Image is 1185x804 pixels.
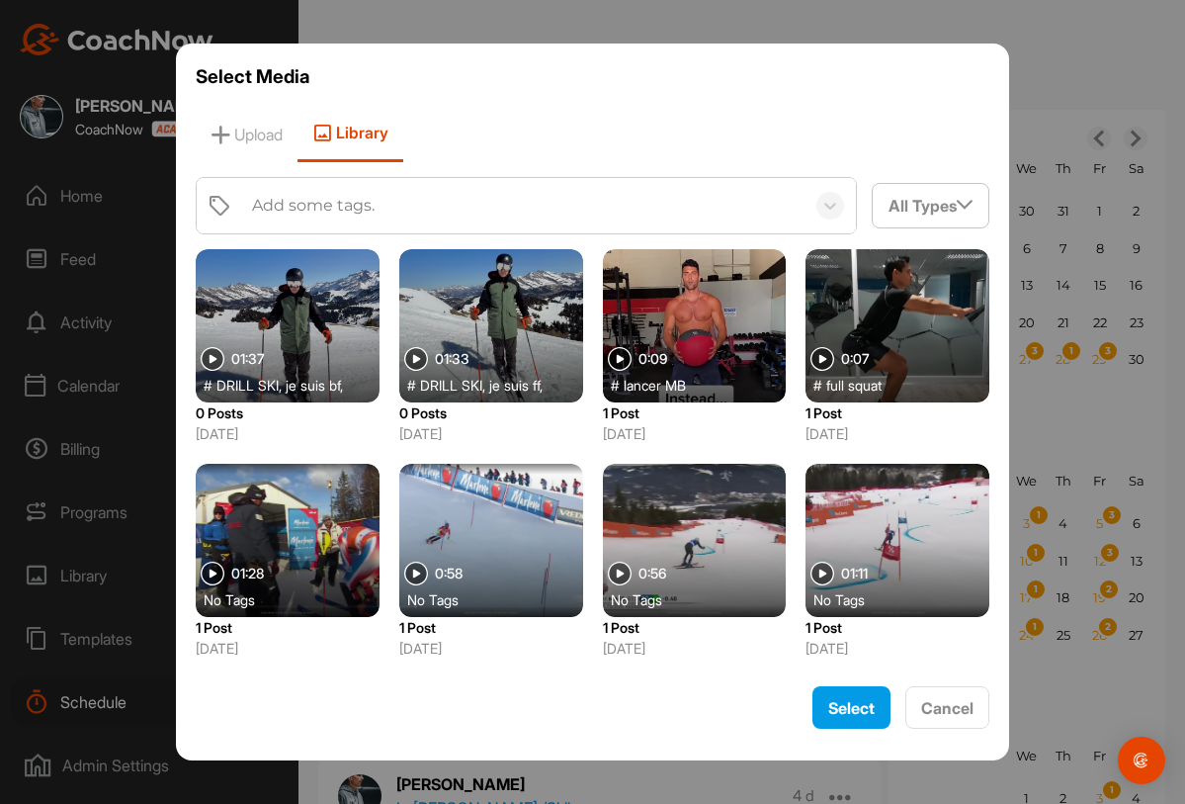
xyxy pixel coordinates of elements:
[826,375,882,395] span: full squat
[624,375,686,395] span: lancer MB
[828,698,875,718] span: Select
[399,402,583,423] p: 0 Posts
[905,686,989,729] button: Cancel
[813,589,997,609] div: No Tags
[638,352,667,366] span: 0:09
[196,638,380,659] p: [DATE]
[196,106,297,162] span: Upload
[420,375,485,395] span: DRILL SKI ,
[399,423,583,444] p: [DATE]
[611,375,795,395] div: #
[404,347,428,371] img: play
[407,375,591,395] div: #
[231,352,265,366] span: 01:37
[407,589,591,609] div: No Tags
[813,375,997,395] div: #
[435,567,463,581] span: 0:58
[196,423,380,444] p: [DATE]
[201,347,224,371] img: play
[608,347,632,371] img: play
[603,402,787,423] p: 1 Post
[252,194,375,218] div: Add some tags.
[204,589,387,609] div: No Tags
[196,617,380,638] p: 1 Post
[603,617,787,638] p: 1 Post
[805,402,989,423] p: 1 Post
[873,184,988,226] div: All Types
[489,375,543,395] span: je suis ff ,
[805,423,989,444] p: [DATE]
[404,562,428,585] img: play
[216,375,282,395] span: DRILL SKI ,
[196,63,990,91] h3: Select Media
[399,617,583,638] p: 1 Post
[805,617,989,638] p: 1 Post
[201,562,224,585] img: play
[841,352,870,366] span: 0:07
[204,375,387,395] div: #
[297,106,403,162] span: Library
[611,589,795,609] div: No Tags
[841,567,868,581] span: 01:11
[196,402,380,423] p: 0 Posts
[231,567,264,581] span: 01:28
[921,698,973,718] span: Cancel
[399,638,583,659] p: [DATE]
[810,562,834,585] img: play
[603,638,787,659] p: [DATE]
[805,638,989,659] p: [DATE]
[208,194,231,218] img: tags
[812,686,890,729] button: Select
[608,562,632,585] img: play
[286,375,343,395] span: je suis bf ,
[638,567,666,581] span: 0:56
[810,347,834,371] img: play
[603,423,787,444] p: [DATE]
[1118,737,1165,784] div: Open Intercom Messenger
[435,352,469,366] span: 01:33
